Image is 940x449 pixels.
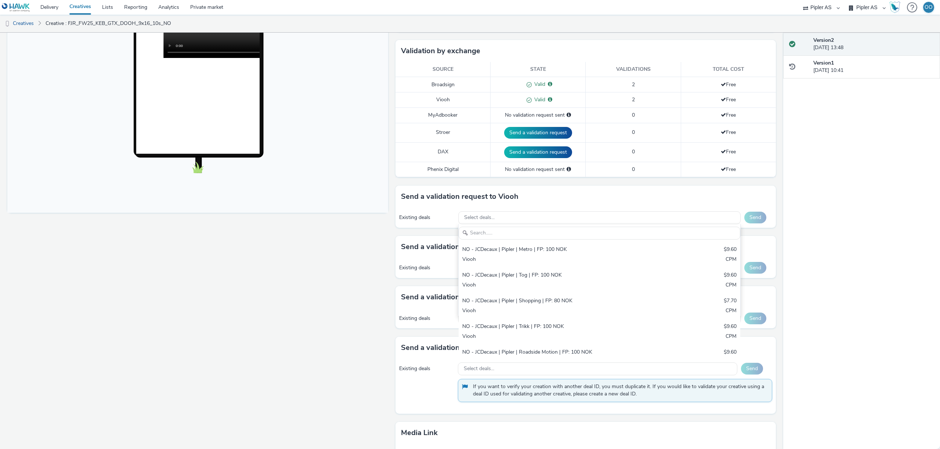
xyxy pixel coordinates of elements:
[925,2,933,13] div: OO
[721,81,736,88] span: Free
[473,383,764,398] span: If you want to verify your creation with another deal ID, you must duplicate it. If you would lik...
[532,81,545,88] span: Valid
[724,323,737,331] div: $9.60
[813,37,834,44] strong: Version 2
[401,427,438,438] h3: Media link
[395,77,491,92] td: Broadsign
[462,358,644,367] div: Viooh
[681,62,776,77] th: Total cost
[462,333,644,341] div: Viooh
[399,214,455,221] div: Existing deals
[395,123,491,142] td: Stroer
[462,256,644,264] div: Viooh
[494,166,582,173] div: No validation request sent
[395,92,491,108] td: Viooh
[726,307,737,315] div: CPM
[401,342,546,353] h3: Send a validation request to Phenix Digital
[726,333,737,341] div: CPM
[401,292,543,303] h3: Send a validation request to MyAdbooker
[395,108,491,123] td: MyAdbooker
[813,37,934,52] div: [DATE] 13:48
[464,366,494,372] span: Select deals...
[462,348,644,357] div: NO - JCDecaux | Pipler | Roadside Motion | FP: 100 NOK
[632,112,635,118] span: 0
[632,81,635,88] span: 2
[395,162,491,177] td: Phenix Digital
[401,191,518,202] h3: Send a validation request to Viooh
[459,227,740,240] input: Search......
[744,262,766,274] button: Send
[2,3,30,12] img: undefined Logo
[567,166,571,173] div: Please select a deal below and click on Send to send a validation request to Phenix Digital.
[721,96,736,103] span: Free
[401,241,534,252] h3: Send a validation request to Broadsign
[724,246,737,254] div: $9.60
[726,256,737,264] div: CPM
[724,348,737,357] div: $9.60
[724,271,737,280] div: $9.60
[464,215,495,221] span: Select deals...
[724,297,737,306] div: $7.70
[395,142,491,162] td: DAX
[726,358,737,367] div: CPM
[462,281,644,290] div: Viooh
[399,264,455,271] div: Existing deals
[4,20,11,28] img: dooh
[494,112,582,119] div: No validation request sent
[504,127,572,139] button: Send a validation request
[813,59,934,74] div: [DATE] 10:41
[721,148,736,155] span: Free
[721,129,736,136] span: Free
[744,212,766,223] button: Send
[462,307,644,315] div: Viooh
[741,363,763,375] button: Send
[399,315,455,322] div: Existing deals
[632,148,635,155] span: 0
[399,365,454,372] div: Existing deals
[632,166,635,173] span: 0
[744,313,766,324] button: Send
[462,297,644,306] div: NO - JCDecaux | Pipler | Shopping | FP: 80 NOK
[42,15,175,32] a: Creative : FJR_FW25_KEB_GTX_DOOH_9x16_10s_NO
[586,62,681,77] th: Validations
[632,96,635,103] span: 2
[632,129,635,136] span: 0
[889,1,900,13] img: Hawk Academy
[567,112,571,119] div: Please select a deal below and click on Send to send a validation request to MyAdbooker.
[721,112,736,118] span: Free
[462,323,644,331] div: NO - JCDecaux | Pipler | Trikk | FP: 100 NOK
[721,166,736,173] span: Free
[813,59,834,66] strong: Version 1
[462,271,644,280] div: NO - JCDecaux | Pipler | Tog | FP: 100 NOK
[401,45,480,56] h3: Validation by exchange
[726,281,737,290] div: CPM
[395,62,491,77] th: Source
[889,1,903,13] a: Hawk Academy
[491,62,586,77] th: State
[462,246,644,254] div: NO - JCDecaux | Pipler | Metro | FP: 100 NOK
[504,146,572,158] button: Send a validation request
[532,96,545,103] span: Valid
